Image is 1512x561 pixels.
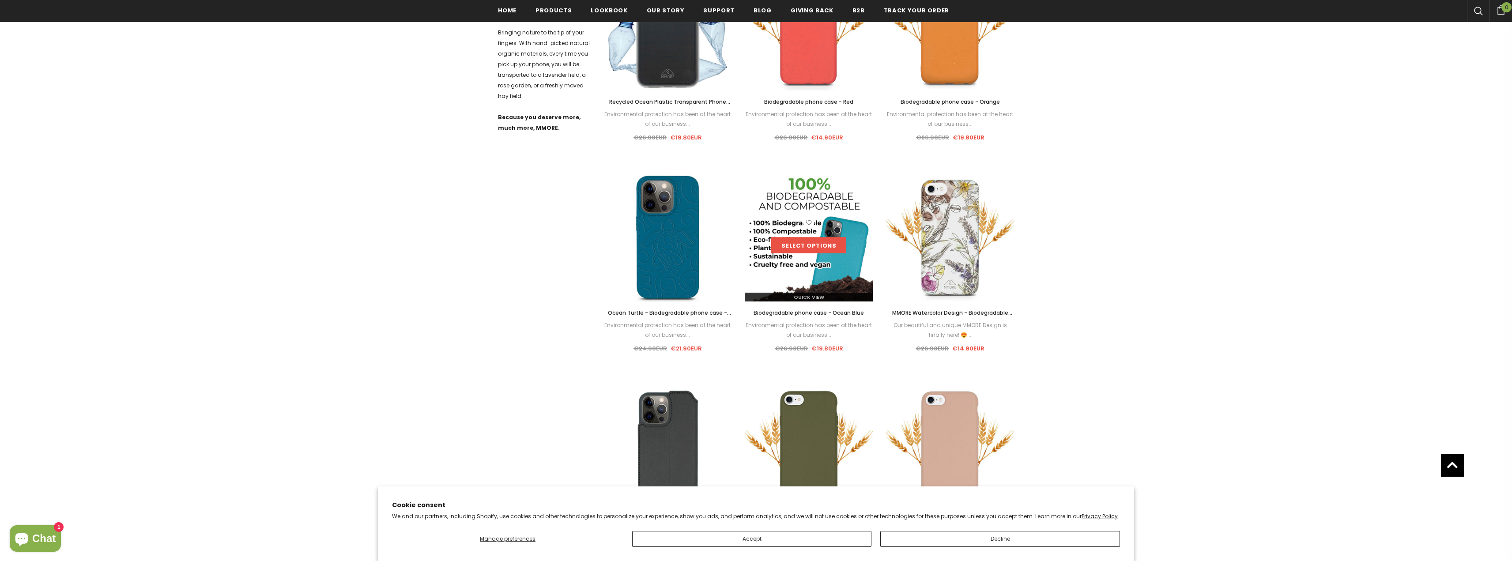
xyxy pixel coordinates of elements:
span: MMORE Watercolor Design - Biodegradable Phone Case [892,309,1012,326]
p: Bringing nature to the tip of your fingers. With hand-picked natural organic materials, every tim... [498,27,591,102]
span: €14.90EUR [952,344,984,353]
a: Biodegradable phone case - Red [745,97,873,107]
span: €26.90EUR [633,133,667,142]
span: Quick View [794,294,824,301]
span: support [703,6,735,15]
span: 0 [1501,2,1512,12]
span: Recycled Ocean Plastic Transparent Phone Case [609,98,730,115]
span: Lookbook [591,6,627,15]
span: Biodegradable phone case - Red [764,98,853,105]
span: Blog [754,6,772,15]
inbox-online-store-chat: Shopify online store chat [7,525,64,554]
span: Biodegradable phone case - Orange [901,98,1000,105]
a: Select options [771,237,846,253]
span: Our Story [647,6,685,15]
a: Biodegradable phone case - Ocean Blue [745,308,873,318]
span: Ocean Turtle - Biodegradable phone case - Ocean Blue and Black [608,309,731,326]
strong: Because you deserve more, much more, MMORE. [498,113,581,132]
a: Biodegradable phone case - Orange [886,97,1014,107]
a: Quick View [745,293,873,301]
span: €19.80EUR [670,133,702,142]
div: Environmental protection has been at the heart of our business... [745,320,873,340]
a: MMORE Watercolor Design - Biodegradable Phone Case [886,308,1014,318]
span: Home [498,6,517,15]
span: €19.80EUR [811,344,843,353]
span: €26.90EUR [774,133,807,142]
a: Recycled Ocean Plastic Transparent Phone Case [604,97,732,107]
button: Decline [880,531,1120,547]
span: Manage preferences [480,535,535,542]
button: Accept [632,531,871,547]
a: Privacy Policy [1082,512,1118,520]
span: €26.90EUR [775,344,808,353]
div: Environmental protection has been at the heart of our business... [604,320,732,340]
div: Our beautiful and unique MMORE Design is finally here! 😍... [886,320,1014,340]
img: Fully Compostable and Biodegradable Phone Case in Dirt [745,173,873,301]
a: 0 [1489,4,1512,15]
span: €14.90EUR [811,133,843,142]
span: Giving back [791,6,833,15]
div: Environmental protection has been at the heart of our business... [604,109,732,129]
span: Biodegradable phone case - Ocean Blue [754,309,864,316]
span: €19.80EUR [953,133,984,142]
span: €26.90EUR [916,344,949,353]
p: We and our partners, including Shopify, use cookies and other technologies to personalize your ex... [392,513,1120,520]
a: Ocean Turtle - Biodegradable phone case - Ocean Blue and Black [604,308,732,318]
span: Products [535,6,572,15]
span: €24.90EUR [633,344,667,353]
span: Track your order [884,6,949,15]
h2: Cookie consent [392,501,1120,510]
span: B2B [852,6,865,15]
span: €21.90EUR [671,344,702,353]
div: Environmental protection has been at the heart of our business... [886,109,1014,129]
div: Environmental protection has been at the heart of our business... [745,109,873,129]
button: Manage preferences [392,531,623,547]
span: €26.90EUR [916,133,949,142]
